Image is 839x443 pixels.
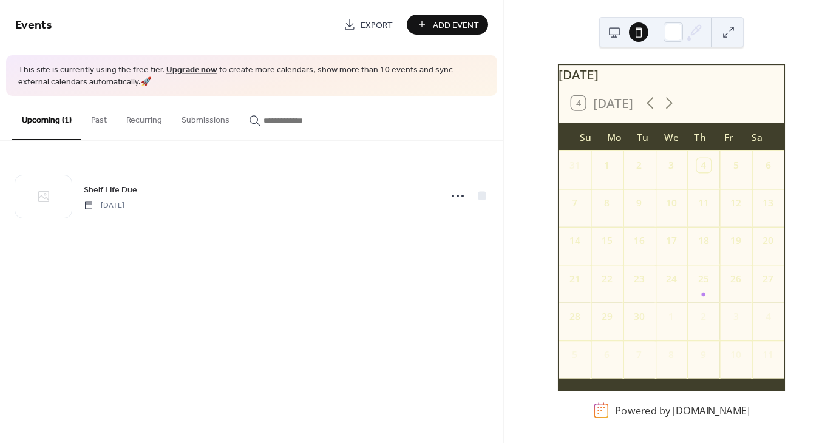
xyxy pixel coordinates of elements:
div: 28 [568,309,582,323]
span: Events [15,13,52,37]
div: 9 [632,196,646,210]
button: Upcoming (1) [12,96,81,140]
div: 30 [632,309,646,323]
div: 10 [729,348,743,362]
div: 17 [664,234,678,248]
div: 8 [600,196,614,210]
div: 27 [761,272,775,286]
span: [DATE] [84,200,124,211]
span: Export [361,19,393,32]
div: 20 [761,234,775,248]
div: Sa [743,123,772,151]
div: 13 [761,196,775,210]
div: 12 [729,196,743,210]
a: Upgrade now [166,62,217,78]
div: 9 [696,348,710,362]
button: Recurring [117,96,172,139]
div: 10 [664,196,678,210]
button: Add Event [407,15,488,35]
div: 6 [761,158,775,172]
div: 31 [568,158,582,172]
div: Fr [715,123,743,151]
div: 16 [632,234,646,248]
a: Shelf Life Due [84,183,137,197]
div: 26 [729,272,743,286]
div: 24 [664,272,678,286]
span: Add Event [433,19,479,32]
div: 1 [664,309,678,323]
div: 5 [568,348,582,362]
div: Mo [600,123,628,151]
div: 22 [600,272,614,286]
div: 23 [632,272,646,286]
div: 18 [696,234,710,248]
div: 21 [568,272,582,286]
div: 4 [761,309,775,323]
span: Shelf Life Due [84,183,137,196]
span: This site is currently using the free tier. to create more calendars, show more than 10 events an... [18,64,485,88]
div: Powered by [615,404,750,417]
a: [DOMAIN_NAME] [673,404,750,417]
div: [DATE] [559,65,784,84]
a: Export [335,15,402,35]
div: Su [571,123,600,151]
div: 14 [568,234,582,248]
div: 6 [600,348,614,362]
div: 2 [696,309,710,323]
div: 7 [568,196,582,210]
button: Past [81,96,117,139]
div: 2 [632,158,646,172]
div: 1 [600,158,614,172]
div: 11 [761,348,775,362]
div: Tu [628,123,657,151]
div: 11 [696,196,710,210]
div: 15 [600,234,614,248]
div: Th [686,123,715,151]
div: 3 [664,158,678,172]
div: We [657,123,685,151]
button: Submissions [172,96,239,139]
div: 5 [729,158,743,172]
div: 29 [600,309,614,323]
div: 4 [696,158,710,172]
div: 25 [696,272,710,286]
div: 3 [729,309,743,323]
div: 7 [632,348,646,362]
div: 19 [729,234,743,248]
div: 8 [664,348,678,362]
